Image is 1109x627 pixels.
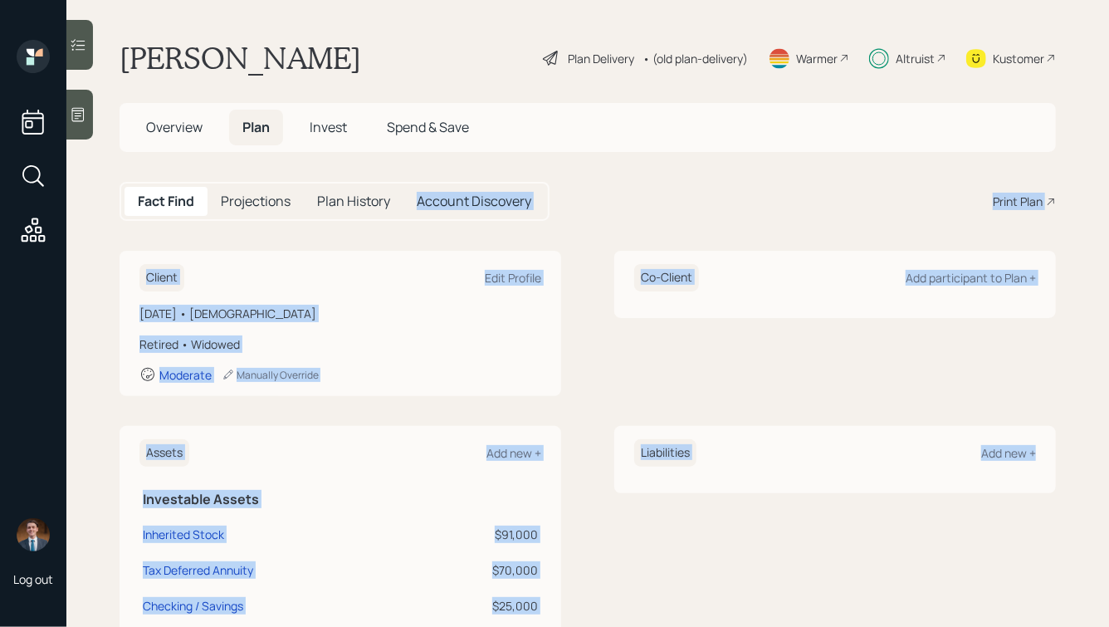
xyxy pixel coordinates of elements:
span: Spend & Save [387,118,469,136]
div: Inherited Stock [143,526,224,543]
h5: Account Discovery [417,193,531,209]
div: $91,000 [421,526,538,543]
h5: Plan History [317,193,390,209]
div: Manually Override [222,368,319,382]
div: Log out [13,571,53,587]
div: $25,000 [421,597,538,615]
h1: [PERSON_NAME] [120,40,361,76]
div: $70,000 [421,561,538,579]
span: Invest [310,118,347,136]
span: Plan [242,118,270,136]
div: Edit Profile [485,270,541,286]
div: Retired • Widowed [139,336,541,353]
div: Kustomer [993,50,1044,67]
h6: Assets [139,439,189,467]
div: Tax Deferred Annuity [143,561,253,579]
h6: Client [139,264,184,291]
div: Add participant to Plan + [906,270,1036,286]
div: Plan Delivery [568,50,634,67]
div: Checking / Savings [143,597,243,615]
div: Print Plan [993,193,1043,210]
h6: Co-Client [634,264,699,291]
div: [DATE] • [DEMOGRAPHIC_DATA] [139,305,541,322]
div: Altruist [896,50,935,67]
h5: Projections [221,193,291,209]
img: hunter_neumayer.jpg [17,518,50,551]
div: Add new + [981,445,1036,461]
div: Warmer [796,50,838,67]
h5: Fact Find [138,193,194,209]
div: • (old plan-delivery) [642,50,748,67]
div: Add new + [486,445,541,461]
div: Moderate [159,367,212,383]
h5: Investable Assets [143,492,538,507]
span: Overview [146,118,203,136]
h6: Liabilities [634,439,696,467]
